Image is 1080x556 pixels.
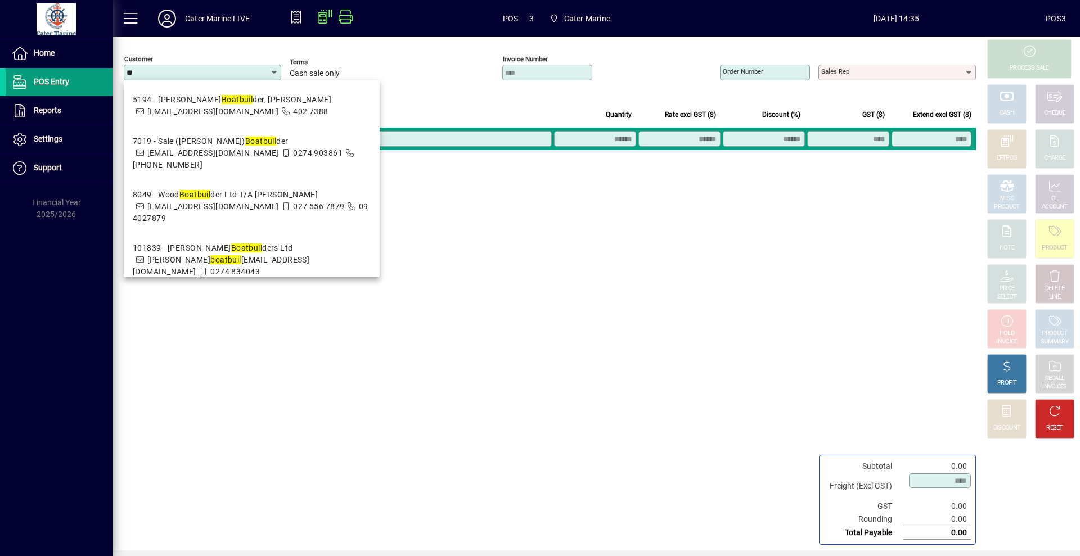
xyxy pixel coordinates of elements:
button: Profile [149,8,185,29]
em: boat [210,255,228,264]
a: Settings [6,125,112,153]
div: 8049 - Wood der Ltd T/A [PERSON_NAME] [133,189,371,201]
mat-option: 8049 - Wood Boatbuilder Ltd T/A Ian Wood [124,180,380,233]
div: PRODUCT [1042,244,1067,252]
div: GL [1051,195,1059,203]
div: HOLD [1000,329,1014,338]
em: Boat [231,243,249,252]
div: 5194 - [PERSON_NAME] der, [PERSON_NAME] [133,94,331,106]
a: Home [6,39,112,67]
div: PRODUCT [1042,329,1067,338]
div: 7019 - Sale ([PERSON_NAME]) der [133,135,371,147]
span: Settings [34,134,62,143]
em: buil [249,243,262,252]
span: [EMAIL_ADDRESS][DOMAIN_NAME] [147,107,279,116]
span: [DATE] 14:35 [747,10,1046,28]
em: Boat [179,190,197,199]
span: 027 556 7879 [293,202,344,211]
div: EFTPOS [997,154,1018,162]
span: [EMAIL_ADDRESS][DOMAIN_NAME] [147,148,279,157]
span: GST ($) [862,109,885,121]
div: CHEQUE [1044,109,1065,117]
td: 0.00 [903,526,971,540]
td: 0.00 [903,460,971,473]
em: buil [228,255,241,264]
div: PRICE [1000,284,1015,293]
td: 0.00 [903,513,971,526]
mat-label: Sales rep [821,67,849,75]
div: MISC [1000,195,1014,203]
span: 0274 903861 [293,148,343,157]
div: CHARGE [1044,154,1066,162]
span: Discount (%) [762,109,800,121]
div: CASH [1000,109,1014,117]
span: Quantity [606,109,632,121]
div: SUMMARY [1041,338,1069,346]
a: Reports [6,97,112,125]
span: [PHONE_NUMBER] [133,160,202,169]
td: Freight (Excl GST) [824,473,903,500]
em: Boat [245,137,263,146]
span: Extend excl GST ($) [913,109,971,121]
div: Cater Marine LIVE [185,10,250,28]
div: PROFIT [997,379,1016,387]
td: Total Payable [824,526,903,540]
span: Cater Marine [545,8,615,29]
div: PROCESS SALE [1010,64,1049,73]
em: buil [197,190,211,199]
mat-label: Invoice number [503,55,548,63]
a: Support [6,154,112,182]
span: Cash sale only [290,69,340,78]
div: ACCOUNT [1042,203,1068,211]
td: GST [824,500,903,513]
mat-label: Order number [723,67,763,75]
div: INVOICES [1042,383,1066,391]
mat-option: 101839 - Chris Bartlett Boatbuilders Ltd [124,233,380,287]
span: [PERSON_NAME] [EMAIL_ADDRESS][DOMAIN_NAME] [133,255,309,276]
span: 0274 834043 [210,267,260,276]
div: RESET [1046,424,1063,432]
div: LINE [1049,293,1060,301]
div: RECALL [1045,374,1065,383]
div: PRODUCT [994,203,1019,211]
div: DELETE [1045,284,1064,293]
span: Rate excl GST ($) [665,109,716,121]
td: Rounding [824,513,903,526]
span: POS Entry [34,77,69,86]
span: 402 7388 [293,107,328,116]
span: Support [34,163,62,172]
em: buil [240,95,253,104]
span: [EMAIL_ADDRESS][DOMAIN_NAME] [147,202,279,211]
div: DISCOUNT [993,424,1020,432]
mat-option: 7019 - Sale (Chris) Boatbuilder [124,126,380,180]
div: NOTE [1000,244,1014,252]
em: buil [263,137,277,146]
span: Home [34,48,55,57]
span: Terms [290,58,357,66]
div: INVOICE [996,338,1017,346]
mat-option: 5194 - Nissen Boatbuilder, Henry [124,85,380,126]
span: Reports [34,106,61,115]
td: Subtotal [824,460,903,473]
span: POS [503,10,519,28]
div: POS3 [1046,10,1066,28]
td: 0.00 [903,500,971,513]
em: Boat [222,95,240,104]
mat-label: Customer [124,55,153,63]
div: 101839 - [PERSON_NAME] ders Ltd [133,242,371,254]
span: 3 [529,10,534,28]
div: SELECT [997,293,1017,301]
span: Cater Marine [564,10,610,28]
